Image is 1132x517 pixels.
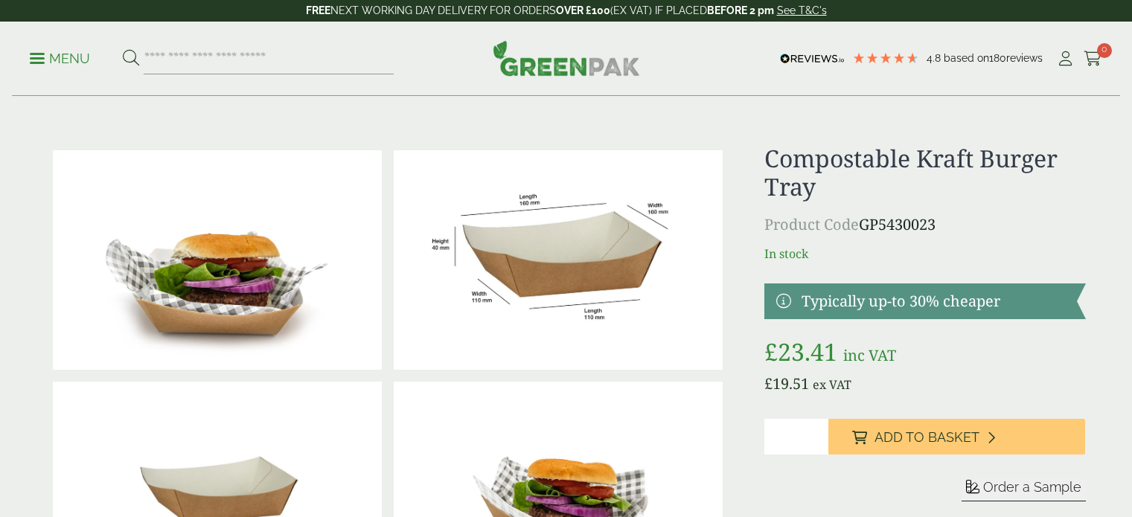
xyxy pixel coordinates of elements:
[1097,43,1112,58] span: 0
[764,245,1085,263] p: In stock
[30,50,90,65] a: Menu
[764,373,773,394] span: £
[764,213,1085,236] p: GP5430023
[944,52,989,64] span: Based on
[394,150,723,370] img: BurgerTray_standard
[843,345,896,365] span: inc VAT
[764,373,809,394] bdi: 19.51
[53,150,382,370] img: IMG_5665
[777,4,827,16] a: See T&C's
[1006,52,1043,64] span: reviews
[1084,48,1102,70] a: 0
[852,51,919,65] div: 4.78 Stars
[1084,51,1102,66] i: Cart
[30,50,90,68] p: Menu
[493,40,640,76] img: GreenPak Supplies
[764,144,1085,202] h1: Compostable Kraft Burger Tray
[828,419,1085,455] button: Add to Basket
[962,478,1086,501] button: Order a Sample
[306,4,330,16] strong: FREE
[983,479,1081,495] span: Order a Sample
[707,4,774,16] strong: BEFORE 2 pm
[764,214,859,234] span: Product Code
[989,52,1006,64] span: 180
[813,376,851,393] span: ex VAT
[1056,51,1075,66] i: My Account
[764,335,778,367] span: £
[764,335,837,367] bdi: 23.41
[780,54,845,64] img: REVIEWS.io
[556,4,610,16] strong: OVER £100
[874,429,979,446] span: Add to Basket
[927,52,944,64] span: 4.8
